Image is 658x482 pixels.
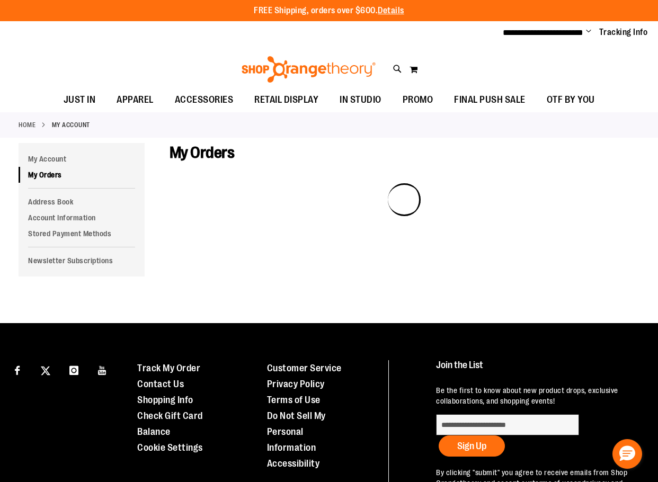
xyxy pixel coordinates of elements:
span: ACCESSORIES [175,88,234,112]
strong: My Account [52,120,90,130]
a: Contact Us [137,379,184,389]
a: Visit our Instagram page [65,360,83,379]
a: Visit our X page [37,360,55,379]
a: Visit our Youtube page [93,360,112,379]
button: Sign Up [439,435,505,457]
a: Account Information [19,210,145,226]
p: Be the first to know about new product drops, exclusive collaborations, and shopping events! [436,385,639,406]
a: Check Gift Card Balance [137,410,203,437]
a: RETAIL DISPLAY [244,88,329,112]
span: OTF BY YOU [547,88,595,112]
span: PROMO [403,88,433,112]
button: Hello, have a question? Let’s chat. [612,439,642,469]
a: Cookie Settings [137,442,203,453]
a: JUST IN [53,88,106,112]
input: enter email [436,414,579,435]
h4: Join the List [436,360,639,380]
span: IN STUDIO [340,88,381,112]
span: Sign Up [457,441,486,451]
span: APPAREL [117,88,154,112]
a: My Orders [19,167,145,183]
a: IN STUDIO [329,88,392,112]
a: OTF BY YOU [536,88,606,112]
a: Terms of Use [267,395,321,405]
a: Address Book [19,194,145,210]
span: My Orders [170,144,235,162]
a: Visit our Facebook page [8,360,26,379]
a: Do Not Sell My Personal Information [267,410,326,453]
a: Home [19,120,35,130]
a: Details [378,6,404,15]
a: Accessibility [267,458,320,469]
p: FREE Shipping, orders over $600. [254,5,404,17]
span: FINAL PUSH SALE [454,88,526,112]
span: JUST IN [64,88,96,112]
a: Stored Payment Methods [19,226,145,242]
a: My Account [19,151,145,167]
a: FINAL PUSH SALE [443,88,536,112]
img: Twitter [41,366,50,376]
a: Newsletter Subscriptions [19,253,145,269]
a: Shopping Info [137,395,193,405]
a: ACCESSORIES [164,88,244,112]
a: Tracking Info [599,26,648,38]
img: Shop Orangetheory [240,56,377,83]
span: RETAIL DISPLAY [254,88,318,112]
a: PROMO [392,88,444,112]
a: Customer Service [267,363,342,373]
a: Privacy Policy [267,379,325,389]
a: APPAREL [106,88,164,112]
button: Account menu [586,27,591,38]
a: Track My Order [137,363,200,373]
